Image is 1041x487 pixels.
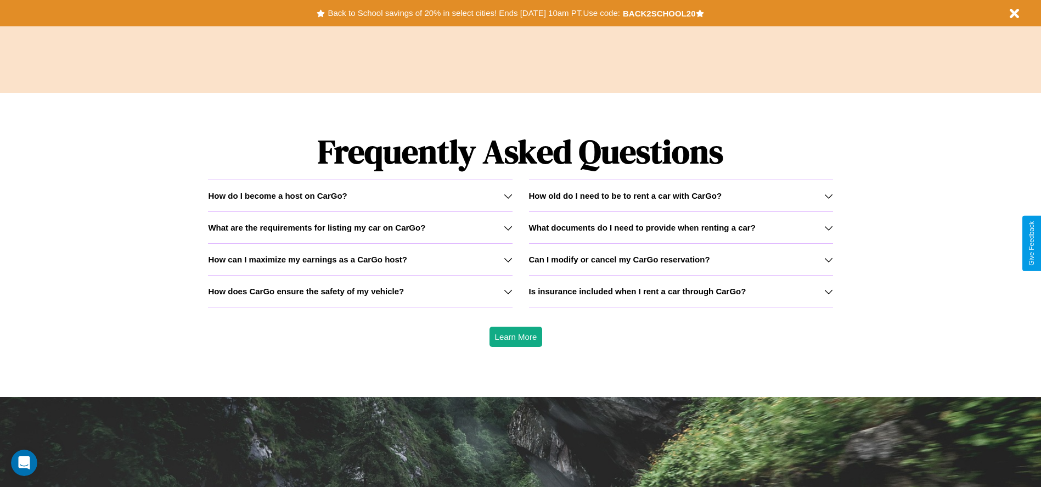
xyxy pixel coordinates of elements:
[623,9,696,18] b: BACK2SCHOOL20
[208,124,832,180] h1: Frequently Asked Questions
[529,287,746,296] h3: Is insurance included when I rent a car through CarGo?
[325,5,622,21] button: Back to School savings of 20% in select cities! Ends [DATE] 10am PT.Use code:
[529,223,756,232] h3: What documents do I need to provide when renting a car?
[529,255,710,264] h3: Can I modify or cancel my CarGo reservation?
[11,450,37,476] iframe: Intercom live chat
[1028,221,1036,266] div: Give Feedback
[489,327,543,347] button: Learn More
[529,191,722,200] h3: How old do I need to be to rent a car with CarGo?
[208,287,404,296] h3: How does CarGo ensure the safety of my vehicle?
[208,223,425,232] h3: What are the requirements for listing my car on CarGo?
[208,255,407,264] h3: How can I maximize my earnings as a CarGo host?
[208,191,347,200] h3: How do I become a host on CarGo?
